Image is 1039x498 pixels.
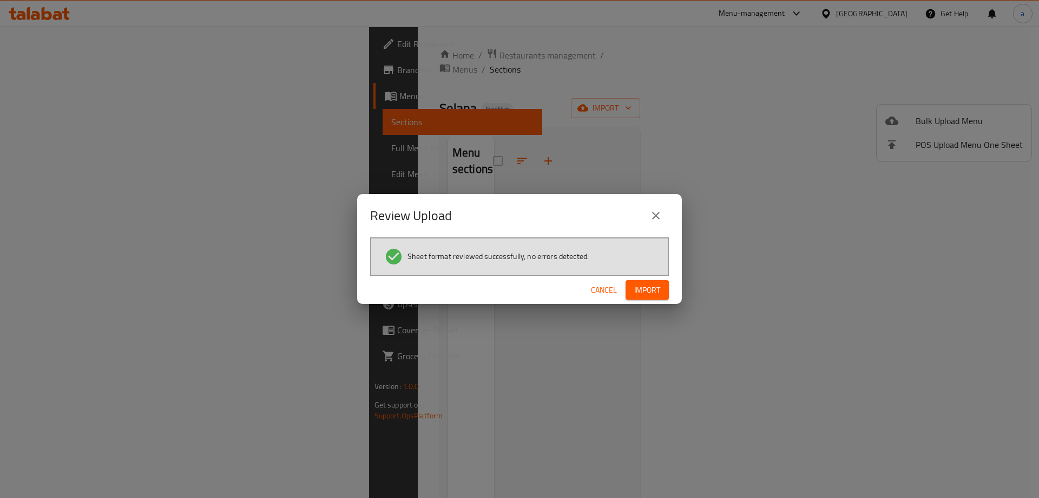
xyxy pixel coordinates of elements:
[591,283,617,297] span: Cancel
[643,203,669,229] button: close
[634,283,660,297] span: Import
[407,251,589,262] span: Sheet format reviewed successfully, no errors detected.
[370,207,452,224] h2: Review Upload
[587,280,621,300] button: Cancel
[626,280,669,300] button: Import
